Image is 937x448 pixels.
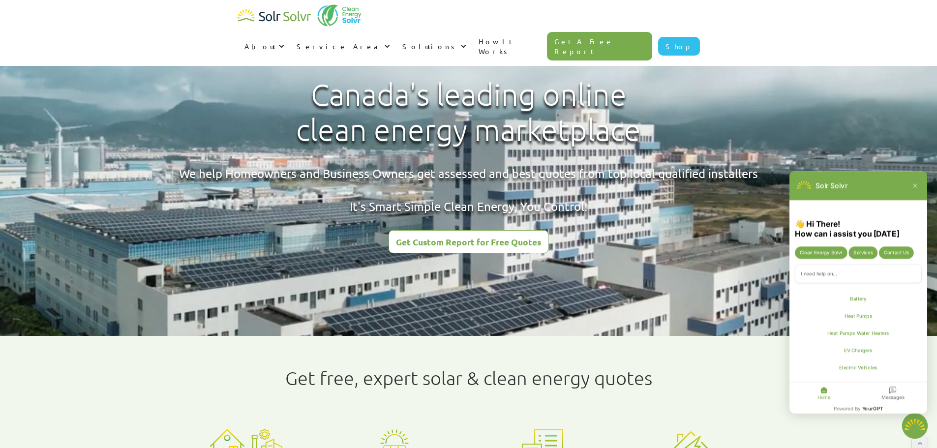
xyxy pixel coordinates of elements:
a: Shop [658,37,700,56]
div: We help Homeowners and Business Owners get assessed and best quotes from top local qualified inst... [179,165,758,215]
div: Service Area [297,41,382,51]
div: Get Custom Report for Free Quotes [396,238,541,246]
div: Solutions [395,31,472,61]
div: About [244,41,276,51]
div: Solutions [402,41,458,51]
a: Get A Free Report [547,32,652,60]
a: How It Works [472,27,547,66]
a: Get Custom Report for Free Quotes [389,230,548,253]
img: 1702586718.png [902,413,928,439]
h1: Get free, expert solar & clean energy quotes [285,367,652,389]
button: Open chatbot widget [902,413,928,439]
div: About [238,31,290,61]
h1: Canada's leading online clean energy marketplace [288,77,649,148]
div: Service Area [290,31,395,61]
